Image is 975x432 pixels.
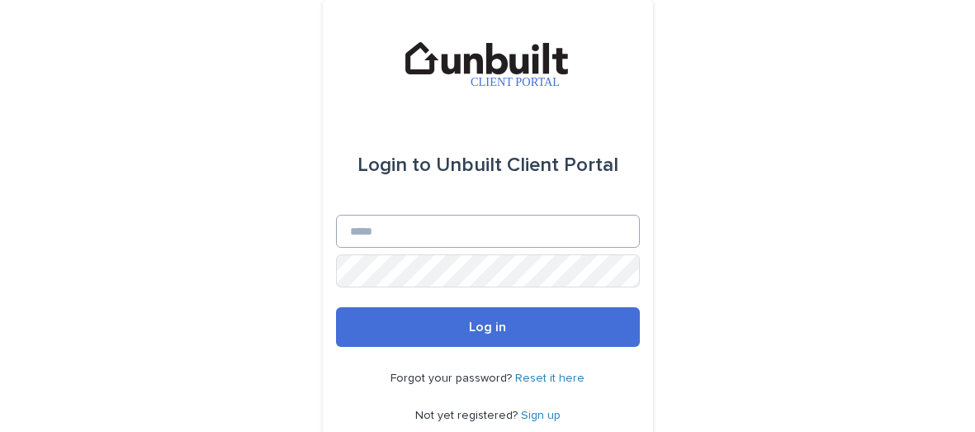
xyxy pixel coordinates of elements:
a: Sign up [521,410,561,421]
span: Forgot your password? [390,373,515,384]
button: Log in [336,307,640,347]
a: Reset it here [515,373,585,384]
img: 6Gg1DZ9SNfQwBNZn6pXg [404,40,572,89]
span: Login to [357,155,431,175]
div: Unbuilt Client Portal [357,142,618,188]
span: Not yet registered? [415,410,521,421]
span: Log in [469,320,506,334]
